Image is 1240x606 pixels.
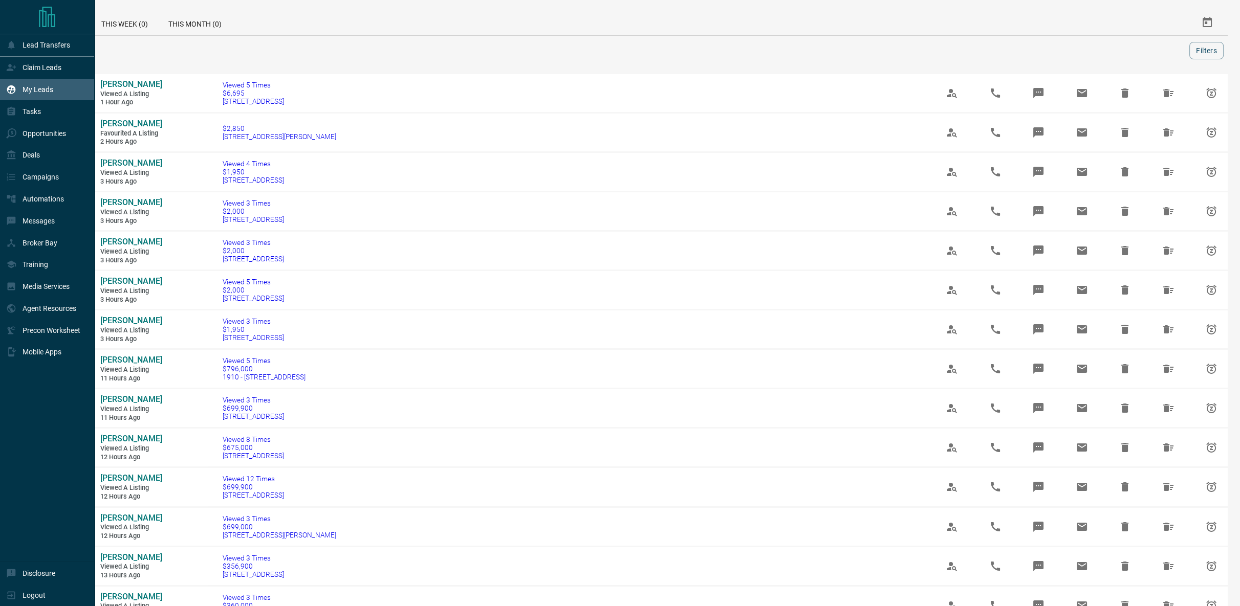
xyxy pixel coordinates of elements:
[100,592,162,602] a: [PERSON_NAME]
[983,317,1008,342] span: Call
[1070,120,1094,145] span: Email
[100,217,162,226] span: 3 hours ago
[223,404,284,412] span: $699,900
[100,276,162,287] a: [PERSON_NAME]
[940,475,964,499] span: View Profile
[223,168,284,176] span: $1,950
[223,160,284,184] a: Viewed 4 Times$1,950[STREET_ADDRESS]
[100,326,162,335] span: Viewed a Listing
[1113,554,1137,578] span: Hide
[1156,278,1181,302] span: Hide All from Juan Sebastian Quevedo
[100,316,162,325] span: [PERSON_NAME]
[223,554,284,562] span: Viewed 3 Times
[100,444,162,453] span: Viewed a Listing
[1113,514,1137,539] span: Hide
[100,592,162,601] span: [PERSON_NAME]
[940,81,964,105] span: View Profile
[1070,81,1094,105] span: Email
[223,396,284,404] span: Viewed 3 Times
[100,523,162,532] span: Viewed a Listing
[223,452,284,460] span: [STREET_ADDRESS]
[1070,435,1094,460] span: Email
[1156,435,1181,460] span: Hide All from Edward Wong
[223,238,284,263] a: Viewed 3 Times$2,000[STREET_ADDRESS]
[1195,10,1220,35] button: Select Date Range
[983,238,1008,263] span: Call
[1026,199,1051,223] span: Message
[1199,317,1224,342] span: Snooze
[223,199,284,223] a: Viewed 3 Times$2,000[STREET_ADDRESS]
[1156,356,1181,381] span: Hide All from Edward Wong
[983,554,1008,578] span: Call
[223,238,284,246] span: Viewed 3 Times
[100,453,162,462] span: 12 hours ago
[100,138,162,146] span: 2 hours ago
[100,79,162,89] span: [PERSON_NAME]
[1113,81,1137,105] span: Hide
[100,276,162,286] span: [PERSON_NAME]
[100,90,162,99] span: Viewed a Listing
[1199,120,1224,145] span: Snooze
[1026,475,1051,499] span: Message
[223,570,284,578] span: [STREET_ADDRESS]
[1199,199,1224,223] span: Snooze
[223,514,336,523] span: Viewed 3 Times
[223,215,284,223] span: [STREET_ADDRESS]
[1199,81,1224,105] span: Snooze
[983,396,1008,420] span: Call
[223,483,284,491] span: $699,900
[940,317,964,342] span: View Profile
[1026,81,1051,105] span: Message
[223,124,336,141] a: $2,850[STREET_ADDRESS][PERSON_NAME]
[158,10,232,35] div: This Month (0)
[223,207,284,215] span: $2,000
[1156,475,1181,499] span: Hide All from Edward Wong
[1026,317,1051,342] span: Message
[1156,396,1181,420] span: Hide All from Edward Wong
[1026,514,1051,539] span: Message
[100,119,162,129] a: [PERSON_NAME]
[100,296,162,304] span: 3 hours ago
[223,124,336,132] span: $2,850
[1026,120,1051,145] span: Message
[1113,278,1137,302] span: Hide
[223,365,306,373] span: $796,000
[100,208,162,217] span: Viewed a Listing
[100,237,162,248] a: [PERSON_NAME]
[1156,199,1181,223] span: Hide All from Juan Sebastian Quevedo
[1113,435,1137,460] span: Hide
[983,120,1008,145] span: Call
[100,256,162,265] span: 3 hours ago
[223,278,284,286] span: Viewed 5 Times
[100,473,162,484] a: [PERSON_NAME]
[100,335,162,344] span: 3 hours ago
[1113,120,1137,145] span: Hide
[100,394,162,404] span: [PERSON_NAME]
[1113,238,1137,263] span: Hide
[983,514,1008,539] span: Call
[100,98,162,107] span: 1 hour ago
[1070,317,1094,342] span: Email
[1070,396,1094,420] span: Email
[1070,554,1094,578] span: Email
[100,552,162,562] span: [PERSON_NAME]
[1156,81,1181,105] span: Hide All from Sahar Saeed
[983,435,1008,460] span: Call
[100,434,162,443] span: [PERSON_NAME]
[100,405,162,414] span: Viewed a Listing
[1199,554,1224,578] span: Snooze
[1156,238,1181,263] span: Hide All from Juan Sebastian Quevedo
[91,10,158,35] div: This Week (0)
[223,531,336,539] span: [STREET_ADDRESS][PERSON_NAME]
[1199,160,1224,184] span: Snooze
[1199,396,1224,420] span: Snooze
[100,571,162,580] span: 13 hours ago
[223,356,306,381] a: Viewed 5 Times$796,0001910 - [STREET_ADDRESS]
[100,237,162,246] span: [PERSON_NAME]
[1156,120,1181,145] span: Hide All from Amorette Rubio
[940,199,964,223] span: View Profile
[223,286,284,294] span: $2,000
[1070,475,1094,499] span: Email
[1026,278,1051,302] span: Message
[223,435,284,443] span: Viewed 8 Times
